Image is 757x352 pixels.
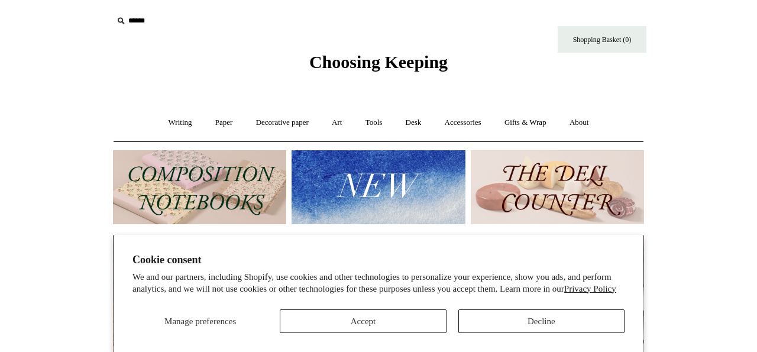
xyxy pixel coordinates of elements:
[280,309,446,333] button: Accept
[355,107,393,138] a: Tools
[321,107,352,138] a: Art
[458,309,625,333] button: Decline
[292,150,465,224] img: New.jpg__PID:f73bdf93-380a-4a35-bcfe-7823039498e1
[158,107,203,138] a: Writing
[309,52,448,72] span: Choosing Keeping
[245,107,319,138] a: Decorative paper
[132,272,625,295] p: We and our partners, including Shopify, use cookies and other technologies to personalize your ex...
[559,107,600,138] a: About
[205,107,244,138] a: Paper
[395,107,432,138] a: Desk
[113,150,286,224] img: 202302 Composition ledgers.jpg__PID:69722ee6-fa44-49dd-a067-31375e5d54ec
[494,107,557,138] a: Gifts & Wrap
[471,150,644,224] img: The Deli Counter
[164,317,236,326] span: Manage preferences
[309,62,448,70] a: Choosing Keeping
[564,284,616,293] a: Privacy Policy
[558,26,646,53] a: Shopping Basket (0)
[132,254,625,266] h2: Cookie consent
[434,107,492,138] a: Accessories
[132,309,268,333] button: Manage preferences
